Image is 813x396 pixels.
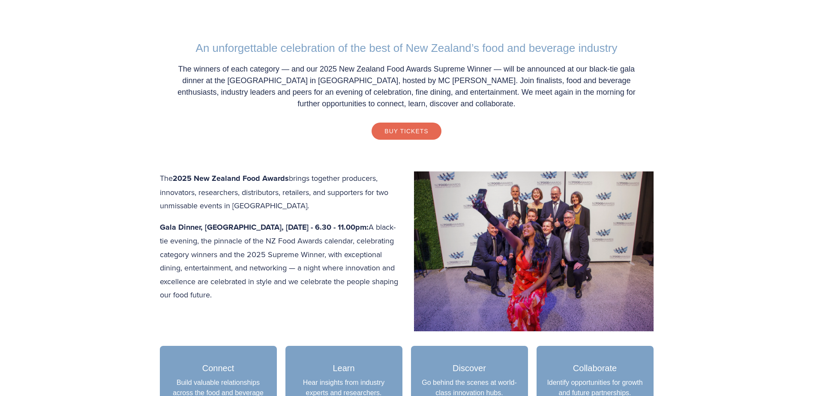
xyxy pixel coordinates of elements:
p: A black-tie evening, the pinnacle of the NZ Food Awards calendar, celebrating category winners an... [160,220,654,302]
h3: Discover [420,363,519,373]
h3: Connect [168,363,268,373]
h2: An unforgettable celebration of the best of New Zealand’s food and beverage industry [168,42,645,55]
h3: Learn [294,363,394,373]
p: The brings together producers, innovators, researchers, distributors, retailers, and supporters f... [160,171,654,213]
a: Buy Tickets [372,123,441,140]
strong: Gala Dinner, [GEOGRAPHIC_DATA], [DATE] - 6.30 - 11.00pm: [160,222,369,233]
strong: 2025 New Zealand Food Awards [173,173,289,184]
p: The winners of each category — and our 2025 New Zealand Food Awards Supreme Winner — will be anno... [168,63,645,110]
h3: Collaborate [545,363,645,373]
